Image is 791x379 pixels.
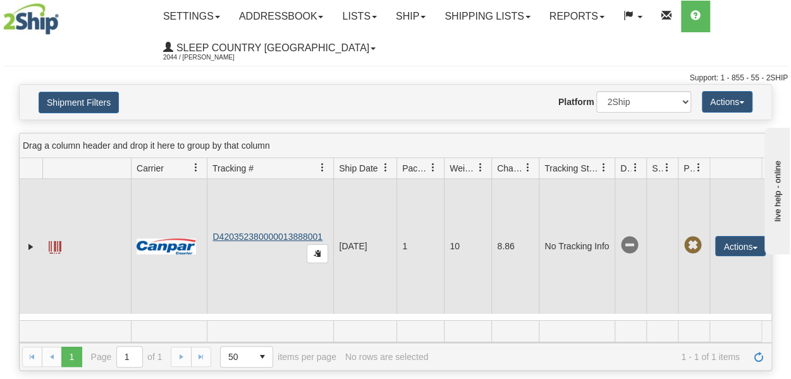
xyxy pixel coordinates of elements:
[386,1,435,32] a: Ship
[220,346,336,368] span: items per page
[684,162,694,175] span: Pickup Status
[620,237,638,254] span: No Tracking Info
[163,51,258,64] span: 2044 / [PERSON_NAME]
[345,352,429,362] div: No rows are selected
[497,162,524,175] span: Charge
[652,162,663,175] span: Shipment Issues
[49,235,61,256] a: Label
[339,162,377,175] span: Ship Date
[220,346,273,368] span: Page sizes drop down
[185,157,207,178] a: Carrier filter column settings
[450,162,476,175] span: Weight
[20,134,771,158] div: grid grouping header
[212,162,254,175] span: Tracking #
[684,237,701,254] span: Pickup Not Assigned
[3,73,788,84] div: Support: 1 - 855 - 55 - 2SHIP
[230,1,333,32] a: Addressbook
[402,162,429,175] span: Packages
[625,157,646,178] a: Delivery Status filter column settings
[396,179,444,314] td: 1
[491,179,539,314] td: 8.86
[656,157,678,178] a: Shipment Issues filter column settings
[137,162,164,175] span: Carrier
[558,96,594,108] label: Platform
[137,239,196,254] img: 14 - Canpar
[9,11,117,20] div: live help - online
[544,162,599,175] span: Tracking Status
[25,240,37,253] a: Expand
[312,157,333,178] a: Tracking # filter column settings
[435,1,539,32] a: Shipping lists
[61,347,82,367] span: Page 1
[39,92,119,113] button: Shipment Filters
[702,91,752,113] button: Actions
[117,347,142,367] input: Page 1
[252,347,273,367] span: select
[593,157,615,178] a: Tracking Status filter column settings
[540,1,614,32] a: Reports
[375,157,396,178] a: Ship Date filter column settings
[212,232,322,242] a: D420352380000013888001
[154,1,230,32] a: Settings
[444,179,491,314] td: 10
[154,32,385,64] a: Sleep Country [GEOGRAPHIC_DATA] 2044 / [PERSON_NAME]
[762,125,790,254] iframe: chat widget
[422,157,444,178] a: Packages filter column settings
[715,236,766,256] button: Actions
[517,157,539,178] a: Charge filter column settings
[333,1,386,32] a: Lists
[228,351,245,363] span: 50
[749,347,769,367] a: Refresh
[3,3,59,35] img: logo2044.jpg
[333,179,396,314] td: [DATE]
[470,157,491,178] a: Weight filter column settings
[620,162,631,175] span: Delivery Status
[91,346,162,368] span: Page of 1
[173,42,369,53] span: Sleep Country [GEOGRAPHIC_DATA]
[688,157,709,178] a: Pickup Status filter column settings
[307,244,328,263] button: Copy to clipboard
[437,352,740,362] span: 1 - 1 of 1 items
[539,179,615,314] td: No Tracking Info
